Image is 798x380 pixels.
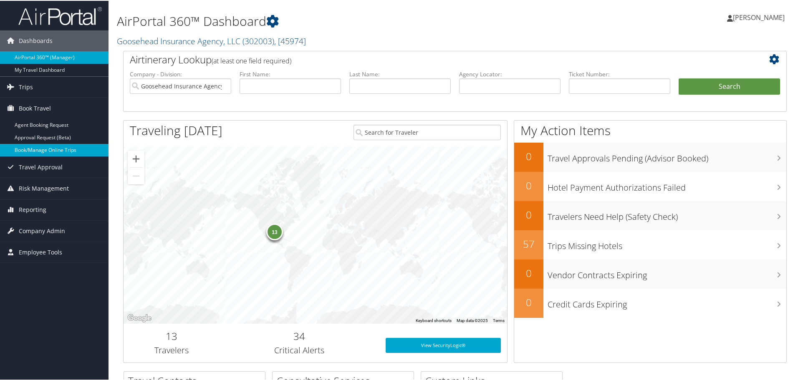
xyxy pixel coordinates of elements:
[19,177,69,198] span: Risk Management
[354,124,501,139] input: Search for Traveler
[514,121,786,138] h1: My Action Items
[416,317,452,323] button: Keyboard shortcuts
[126,312,153,323] a: Open this area in Google Maps (opens a new window)
[493,317,505,322] a: Terms (opens in new tab)
[19,241,62,262] span: Employee Tools
[514,200,786,229] a: 0Travelers Need Help (Safety Check)
[514,259,786,288] a: 0Vendor Contracts Expiring
[349,69,451,78] label: Last Name:
[548,177,786,193] h3: Hotel Payment Authorizations Failed
[514,229,786,259] a: 57Trips Missing Hotels
[679,78,780,94] button: Search
[19,220,65,241] span: Company Admin
[130,52,725,66] h2: Airtinerary Lookup
[514,265,543,279] h2: 0
[266,223,283,239] div: 13
[117,12,568,29] h1: AirPortal 360™ Dashboard
[548,206,786,222] h3: Travelers Need Help (Safety Check)
[128,167,144,184] button: Zoom out
[130,328,213,342] h2: 13
[514,207,543,221] h2: 0
[274,35,306,46] span: , [ 45974 ]
[130,69,231,78] label: Company - Division:
[212,55,291,65] span: (at least one field required)
[226,344,373,355] h3: Critical Alerts
[19,97,51,118] span: Book Travel
[19,76,33,97] span: Trips
[126,312,153,323] img: Google
[514,142,786,171] a: 0Travel Approvals Pending (Advisor Booked)
[117,35,306,46] a: Goosehead Insurance Agency, LLC
[727,4,793,29] a: [PERSON_NAME]
[514,171,786,200] a: 0Hotel Payment Authorizations Failed
[733,12,785,21] span: [PERSON_NAME]
[386,337,501,352] a: View SecurityLogic®
[19,156,63,177] span: Travel Approval
[18,5,102,25] img: airportal-logo.png
[130,344,213,355] h3: Travelers
[242,35,274,46] span: ( 302003 )
[19,199,46,219] span: Reporting
[19,30,53,50] span: Dashboards
[459,69,561,78] label: Agency Locator:
[548,235,786,251] h3: Trips Missing Hotels
[514,148,543,163] h2: 0
[128,150,144,166] button: Zoom in
[457,317,488,322] span: Map data ©2025
[226,328,373,342] h2: 34
[514,294,543,309] h2: 0
[569,69,670,78] label: Ticket Number:
[548,294,786,310] h3: Credit Cards Expiring
[514,288,786,317] a: 0Credit Cards Expiring
[240,69,341,78] label: First Name:
[514,178,543,192] h2: 0
[548,148,786,164] h3: Travel Approvals Pending (Advisor Booked)
[130,121,222,138] h1: Traveling [DATE]
[548,264,786,280] h3: Vendor Contracts Expiring
[514,236,543,250] h2: 57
